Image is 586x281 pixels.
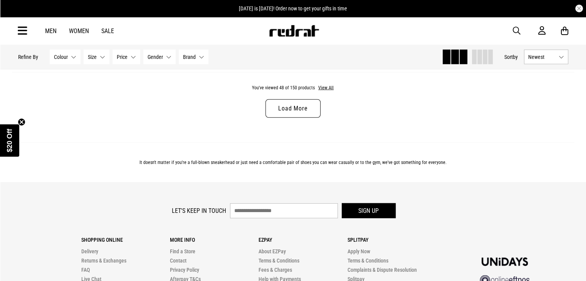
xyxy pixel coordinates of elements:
[172,207,226,214] label: Let's keep in touch
[45,27,57,35] a: Men
[347,258,388,264] a: Terms & Conditions
[347,248,370,254] a: Apply Now
[117,54,128,60] span: Price
[143,50,176,64] button: Gender
[259,267,292,273] a: Fees & Charges
[239,5,347,12] span: [DATE] is [DATE]! Order now to get your gifts in time
[259,248,286,254] a: About EZPay
[69,27,89,35] a: Women
[84,50,109,64] button: Size
[148,54,163,60] span: Gender
[18,54,38,60] p: Refine By
[170,258,186,264] a: Contact
[170,267,199,273] a: Privacy Policy
[6,3,29,26] button: Open LiveChat chat widget
[81,258,126,264] a: Returns & Exchanges
[269,25,319,37] img: Redrat logo
[81,267,90,273] a: FAQ
[259,237,347,243] p: Ezpay
[259,258,299,264] a: Terms & Conditions
[318,85,334,92] button: View All
[112,50,140,64] button: Price
[513,54,518,60] span: by
[54,54,68,60] span: Colour
[347,237,436,243] p: Splitpay
[18,118,25,126] button: Close teaser
[482,258,528,266] img: Unidays
[170,237,259,243] p: More Info
[18,160,568,165] p: It doesn't matter if you're a full-blown sneakerhead or just need a comfortable pair of shoes you...
[342,203,396,218] button: Sign up
[81,248,98,254] a: Delivery
[81,237,170,243] p: Shopping Online
[252,85,315,90] span: You've viewed 48 of 150 products
[265,99,320,118] a: Load More
[179,50,208,64] button: Brand
[170,248,195,254] a: Find a Store
[88,54,97,60] span: Size
[183,54,196,60] span: Brand
[347,267,416,273] a: Complaints & Dispute Resolution
[50,50,81,64] button: Colour
[101,27,114,35] a: Sale
[524,50,568,64] button: Newest
[6,129,13,152] span: $20 Off
[528,54,556,60] span: Newest
[504,52,518,62] button: Sortby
